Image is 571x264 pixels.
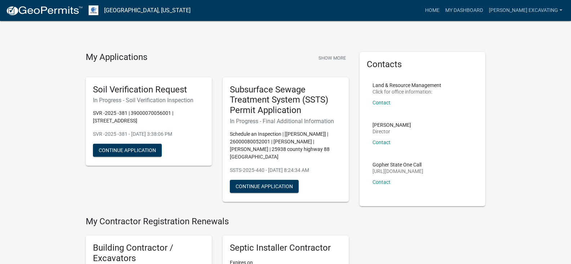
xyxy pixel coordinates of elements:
a: [GEOGRAPHIC_DATA], [US_STATE] [104,4,191,17]
h5: Building Contractor / Excavators [93,243,205,264]
p: Gopher State One Call [373,162,423,167]
p: SVR -2025 -381 - [DATE] 3:38:06 PM [93,130,205,138]
h4: My Applications [86,52,147,63]
p: SVR -2025 -381 | 39000070056001 | [STREET_ADDRESS] [93,109,205,125]
button: Continue Application [230,180,299,193]
p: Schedule an Inspection | [[PERSON_NAME]] | 26000080052001 | [PERSON_NAME] | [PERSON_NAME] | 25938... [230,130,342,161]
button: Show More [316,52,349,64]
p: [PERSON_NAME] [373,122,411,127]
button: Continue Application [93,144,162,157]
a: Contact [373,100,391,105]
p: Click for office information: [373,89,441,94]
p: Director [373,129,411,134]
p: [URL][DOMAIN_NAME] [373,169,423,174]
p: SSTS-2025-440 - [DATE] 8:24:34 AM [230,166,342,174]
h5: Septic Installer Contractor [230,243,342,253]
h4: My Contractor Registration Renewals [86,216,349,227]
p: Land & Resource Management [373,83,441,88]
h5: Soil Verification Request [93,85,205,95]
h5: Contacts [367,59,478,70]
a: [PERSON_NAME] Excavating [486,4,565,17]
a: Contact [373,139,391,145]
a: My Dashboard [442,4,486,17]
h6: In Progress - Final Additional Information [230,118,342,125]
img: Otter Tail County, Minnesota [89,5,98,15]
h6: In Progress - Soil Verification Inspection [93,97,205,104]
h5: Subsurface Sewage Treatment System (SSTS) Permit Application [230,85,342,116]
a: Contact [373,179,391,185]
a: Home [422,4,442,17]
